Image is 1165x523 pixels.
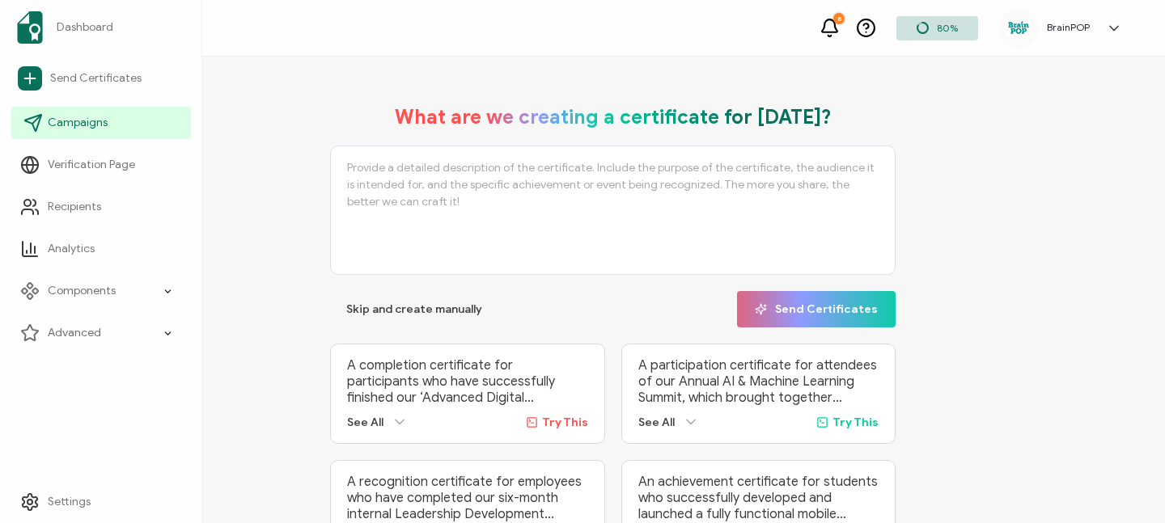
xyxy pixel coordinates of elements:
[937,22,958,34] span: 80%
[11,486,191,518] a: Settings
[737,291,896,327] button: Send Certificates
[638,415,675,429] span: See All
[48,241,95,257] span: Analytics
[347,474,588,522] p: A recognition certificate for employees who have completed our six-month internal Leadership Deve...
[17,11,43,44] img: sertifier-logomark-colored.svg
[48,325,101,341] span: Advanced
[11,191,191,223] a: Recipients
[11,233,191,265] a: Analytics
[638,357,879,406] p: A participation certificate for attendees of our Annual AI & Machine Learning Summit, which broug...
[347,415,383,429] span: See All
[50,70,142,86] span: Send Certificates
[11,5,191,50] a: Dashboard
[48,115,108,131] span: Campaigns
[1006,20,1031,36] img: 1eb1375b-662e-4d82-8de9-6d87af794625.jpg
[57,19,113,36] span: Dashboard
[330,291,498,327] button: Skip and create manually
[11,149,191,181] a: Verification Page
[11,107,191,139] a: Campaigns
[48,199,101,215] span: Recipients
[638,474,879,522] p: An achievement certificate for students who successfully developed and launched a fully functiona...
[48,494,91,510] span: Settings
[832,415,879,429] span: Try This
[395,105,832,129] h1: What are we creating a certificate for [DATE]?
[347,357,588,406] p: A completion certificate for participants who have successfully finished our ‘Advanced Digital Ma...
[48,157,135,173] span: Verification Page
[48,283,116,299] span: Components
[755,303,878,315] span: Send Certificates
[542,415,588,429] span: Try This
[11,60,191,97] a: Send Certificates
[1047,22,1090,33] h5: BrainPOP
[346,304,482,315] span: Skip and create manually
[833,13,845,24] div: 8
